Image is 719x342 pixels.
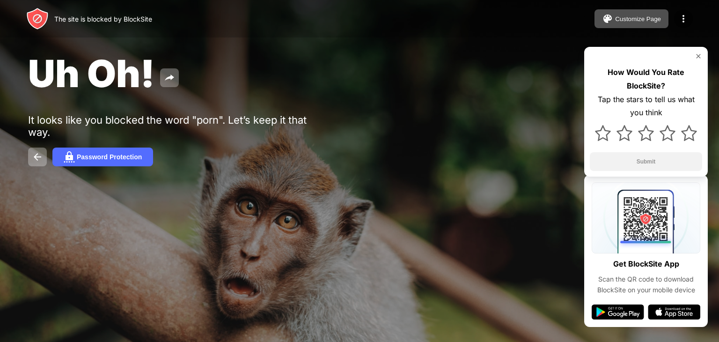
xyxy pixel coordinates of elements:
img: share.svg [164,72,175,83]
button: Submit [590,152,702,171]
div: Customize Page [615,15,661,22]
div: Tap the stars to tell us what you think [590,93,702,120]
img: google-play.svg [592,305,644,320]
img: star.svg [681,125,697,141]
img: star.svg [595,125,611,141]
div: It looks like you blocked the word "porn". Let’s keep it that way. [28,114,317,138]
div: The site is blocked by BlockSite [54,15,152,23]
img: menu-icon.svg [678,13,689,24]
img: header-logo.svg [26,7,49,30]
img: pallet.svg [602,13,613,24]
img: qrcode.svg [592,182,700,253]
img: password.svg [64,151,75,163]
img: star.svg [638,125,654,141]
img: rate-us-close.svg [695,52,702,60]
div: Password Protection [77,153,142,161]
img: back.svg [32,151,43,163]
div: Scan the QR code to download BlockSite on your mobile device [592,274,700,295]
img: star.svg [660,125,675,141]
button: Customize Page [594,9,668,28]
button: Password Protection [52,148,153,166]
div: How Would You Rate BlockSite? [590,66,702,93]
img: star.svg [616,125,632,141]
span: Uh Oh! [28,51,154,96]
img: app-store.svg [648,305,700,320]
div: Get BlockSite App [613,257,679,271]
